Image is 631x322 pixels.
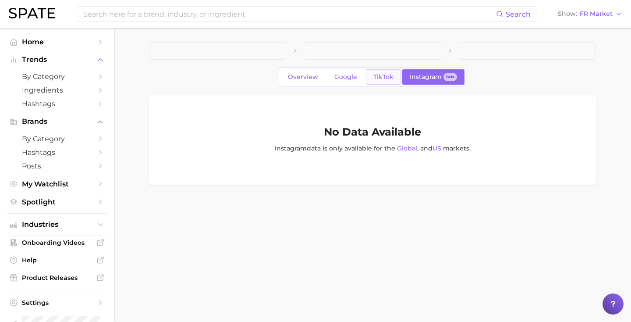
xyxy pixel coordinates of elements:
[506,10,531,18] span: Search
[22,72,92,81] span: by Category
[22,299,92,307] span: Settings
[9,8,55,18] img: SPATE
[22,38,92,46] span: Home
[275,143,471,153] p: Instagram data is only available for the , and market s .
[7,271,107,284] a: Product Releases
[280,69,326,85] a: Overview
[7,132,107,146] a: by Category
[22,148,92,157] span: Hashtags
[7,254,107,267] a: Help
[410,73,442,81] span: Instagram
[7,53,107,66] button: Trends
[82,7,496,21] input: Search here for a brand, industry, or ingredient
[366,69,401,85] a: TikTok
[288,73,318,81] span: Overview
[7,97,107,111] a: Hashtags
[324,127,421,137] h1: No Data Available
[7,177,107,191] a: My Watchlist
[22,86,92,94] span: Ingredients
[402,69,464,85] a: InstagramBeta
[7,70,107,83] a: by Category
[397,144,417,152] a: Global
[22,100,92,108] span: Hashtags
[556,8,624,20] button: ShowFR Market
[22,274,92,282] span: Product Releases
[7,296,107,309] a: Settings
[22,239,92,247] span: Onboarding Videos
[22,256,92,264] span: Help
[22,135,92,143] span: by Category
[327,69,365,85] a: Google
[22,162,92,170] span: Posts
[7,218,107,231] button: Industries
[22,56,92,64] span: Trends
[7,83,107,97] a: Ingredients
[7,159,107,173] a: Posts
[558,11,577,16] span: Show
[7,115,107,128] button: Brands
[580,11,613,16] span: FR Market
[22,198,92,206] span: Spotlight
[22,180,92,188] span: My Watchlist
[373,73,393,81] span: TikTok
[432,144,441,152] a: US
[446,73,454,81] span: Beta
[7,146,107,159] a: Hashtags
[334,73,357,81] span: Google
[7,236,107,249] a: Onboarding Videos
[22,118,92,125] span: Brands
[7,195,107,209] a: Spotlight
[22,221,92,229] span: Industries
[7,35,107,49] a: Home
